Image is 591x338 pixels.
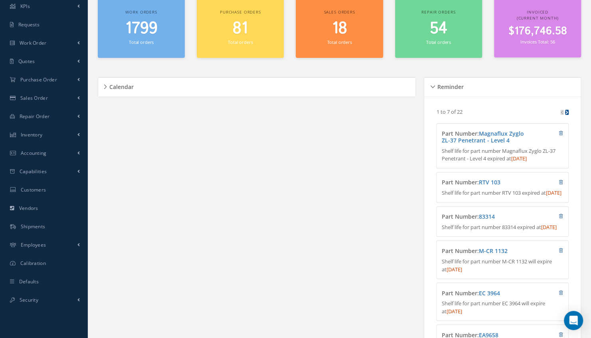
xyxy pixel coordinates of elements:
[527,9,548,15] span: Invoiced
[20,296,38,303] span: Security
[564,311,583,330] div: Open Intercom Messenger
[520,39,555,45] small: Invoices Total: 56
[477,289,500,297] span: :
[442,300,563,315] p: Shelf life for part number EC 3964 will expire at
[477,247,508,255] span: :
[20,260,46,267] span: Calibration
[18,21,40,28] span: Requests
[21,150,47,156] span: Accounting
[324,9,355,15] span: Sales orders
[332,17,347,40] span: 18
[436,108,462,115] p: 1 to 7 of 22
[442,189,563,197] p: Shelf life for part number RTV 103 expired at
[516,15,558,21] span: (Current Month)
[21,241,46,248] span: Employees
[442,130,524,144] span: :
[129,39,154,45] small: Total orders
[479,213,495,220] a: 83314
[20,76,57,83] span: Purchase Order
[442,213,530,220] h4: Part Number
[20,168,47,175] span: Capabilities
[442,290,530,297] h4: Part Number
[511,155,527,162] span: [DATE]
[220,9,261,15] span: Purchase orders
[479,289,500,297] a: EC 3964
[546,189,561,196] span: [DATE]
[447,308,462,315] span: [DATE]
[442,223,563,231] p: Shelf life for part number 83314 expired at
[107,81,134,91] h5: Calendar
[421,9,455,15] span: Repair orders
[20,95,48,101] span: Sales Order
[20,113,50,120] span: Repair Order
[442,147,563,163] p: Shelf life for part number Magnaflux Zyglo ZL-37 Penetrant - Level 4 expired at
[430,17,447,40] span: 54
[20,3,30,10] span: KPIs
[435,81,463,91] h5: Reminder
[477,178,500,186] span: :
[327,39,352,45] small: Total orders
[125,17,158,40] span: 1799
[541,223,557,231] span: [DATE]
[442,248,530,255] h4: Part Number
[21,131,43,138] span: Inventory
[21,186,46,193] span: Customers
[447,266,462,273] span: [DATE]
[442,179,530,186] h4: Part Number
[508,24,567,39] span: $176,746.58
[442,130,530,144] h4: Part Number
[479,247,508,255] a: M-CR 1132
[21,223,45,230] span: Shipments
[20,40,47,46] span: Work Order
[19,205,38,211] span: Vendors
[477,213,495,220] span: :
[18,58,35,65] span: Quotes
[442,130,524,144] a: Magnaflux Zyglo ZL-37 Penetrant - Level 4
[125,9,157,15] span: Work orders
[233,17,248,40] span: 81
[228,39,253,45] small: Total orders
[19,278,39,285] span: Defaults
[442,258,563,273] p: Shelf life for part number M-CR 1132 will expire at
[426,39,451,45] small: Total orders
[479,178,500,186] a: RTV 103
